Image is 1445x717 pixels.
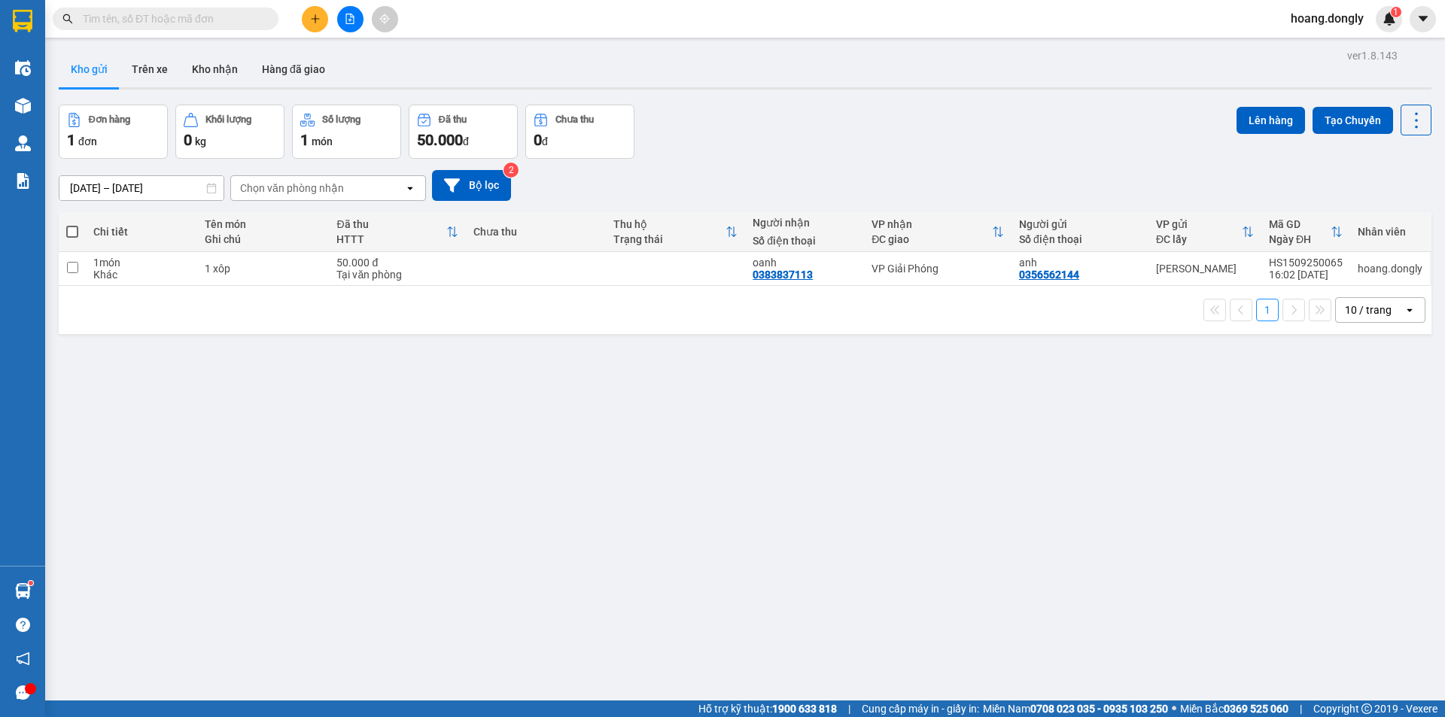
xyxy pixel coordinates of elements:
[753,257,856,269] div: oanh
[205,114,251,125] div: Khối lượng
[345,14,355,24] span: file-add
[205,218,321,230] div: Tên món
[312,135,333,147] span: món
[16,685,30,700] span: message
[463,135,469,147] span: đ
[1410,6,1436,32] button: caret-down
[872,218,992,230] div: VP nhận
[93,269,190,281] div: Khác
[120,51,180,87] button: Trên xe
[1383,12,1396,26] img: icon-new-feature
[753,269,813,281] div: 0383837113
[753,217,856,229] div: Người nhận
[175,105,284,159] button: Khối lượng0kg
[417,131,463,149] span: 50.000
[613,218,726,230] div: Thu hộ
[1019,218,1141,230] div: Người gửi
[1347,47,1398,64] div: ver 1.8.143
[379,14,390,24] span: aim
[862,700,979,717] span: Cung cấp máy in - giấy in:
[250,51,337,87] button: Hàng đã giao
[872,263,1004,275] div: VP Giải Phóng
[195,135,206,147] span: kg
[606,212,745,252] th: Toggle SortBy
[432,170,511,201] button: Bộ lọc
[1393,7,1398,17] span: 1
[93,226,190,238] div: Chi tiết
[15,60,31,76] img: warehouse-icon
[1156,233,1242,245] div: ĐC lấy
[336,218,446,230] div: Đã thu
[772,703,837,715] strong: 1900 633 818
[753,235,856,247] div: Số điện thoại
[78,135,97,147] span: đơn
[336,269,458,281] div: Tại văn phòng
[302,6,328,32] button: plus
[1224,703,1288,715] strong: 0369 525 060
[473,226,598,238] div: Chưa thu
[336,233,446,245] div: HTTT
[329,212,466,252] th: Toggle SortBy
[864,212,1011,252] th: Toggle SortBy
[983,700,1168,717] span: Miền Nam
[89,114,130,125] div: Đơn hàng
[1269,269,1343,281] div: 16:02 [DATE]
[62,14,73,24] span: search
[1269,218,1331,230] div: Mã GD
[1300,700,1302,717] span: |
[613,233,726,245] div: Trạng thái
[29,581,33,585] sup: 1
[542,135,548,147] span: đ
[1269,233,1331,245] div: Ngày ĐH
[848,700,850,717] span: |
[1279,9,1376,28] span: hoang.dongly
[67,131,75,149] span: 1
[1156,218,1242,230] div: VP gửi
[322,114,360,125] div: Số lượng
[205,233,321,245] div: Ghi chú
[872,233,992,245] div: ĐC giao
[1358,226,1422,238] div: Nhân viên
[93,257,190,269] div: 1 món
[16,618,30,632] span: question-circle
[13,10,32,32] img: logo-vxr
[1237,107,1305,134] button: Lên hàng
[534,131,542,149] span: 0
[409,105,518,159] button: Đã thu50.000đ
[1404,304,1416,316] svg: open
[1261,212,1350,252] th: Toggle SortBy
[292,105,401,159] button: Số lượng1món
[300,131,309,149] span: 1
[372,6,398,32] button: aim
[1148,212,1261,252] th: Toggle SortBy
[1019,269,1079,281] div: 0356562144
[525,105,634,159] button: Chưa thu0đ
[1030,703,1168,715] strong: 0708 023 035 - 0935 103 250
[1345,302,1392,317] div: 10 / trang
[1172,706,1176,712] span: ⚪️
[184,131,192,149] span: 0
[698,700,837,717] span: Hỗ trợ kỹ thuật:
[15,135,31,151] img: warehouse-icon
[1256,299,1279,321] button: 1
[1019,233,1141,245] div: Số điện thoại
[555,114,594,125] div: Chưa thu
[503,163,519,178] sup: 2
[59,51,120,87] button: Kho gửi
[1156,263,1254,275] div: [PERSON_NAME]
[336,257,458,269] div: 50.000 đ
[310,14,321,24] span: plus
[337,6,364,32] button: file-add
[439,114,467,125] div: Đã thu
[1391,7,1401,17] sup: 1
[404,182,416,194] svg: open
[1019,257,1141,269] div: anh
[15,173,31,189] img: solution-icon
[59,176,224,200] input: Select a date range.
[1416,12,1430,26] span: caret-down
[15,98,31,114] img: warehouse-icon
[1361,703,1372,714] span: copyright
[15,583,31,599] img: warehouse-icon
[59,105,168,159] button: Đơn hàng1đơn
[83,11,260,27] input: Tìm tên, số ĐT hoặc mã đơn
